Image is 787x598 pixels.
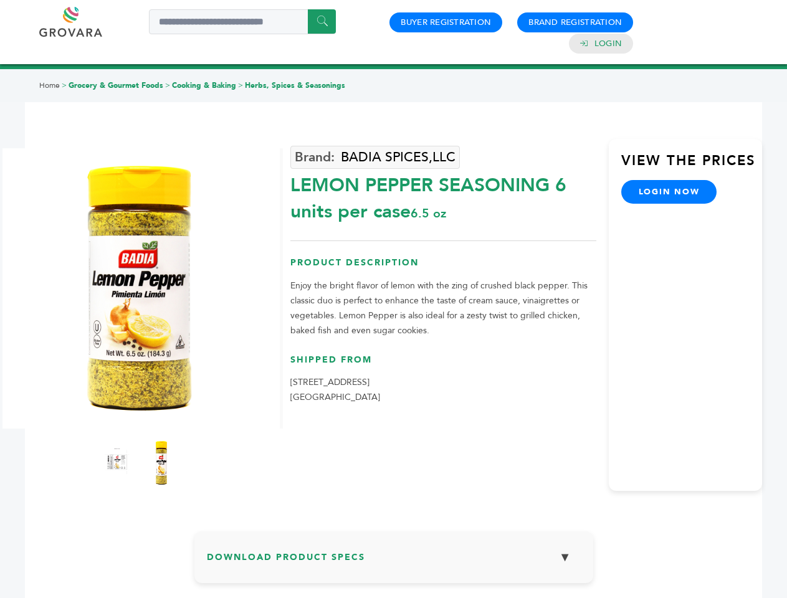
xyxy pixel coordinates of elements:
img: LEMON PEPPER SEASONING 6 units per case 6.5 oz Product Label [102,438,133,488]
span: > [62,80,67,90]
a: Brand Registration [528,17,622,28]
a: Cooking & Baking [172,80,236,90]
span: > [165,80,170,90]
a: Herbs, Spices & Seasonings [245,80,345,90]
h3: Shipped From [290,354,596,376]
a: BADIA SPICES,LLC [290,146,460,169]
div: LEMON PEPPER SEASONING 6 units per case [290,166,596,225]
a: login now [621,180,717,204]
span: > [238,80,243,90]
p: [STREET_ADDRESS] [GEOGRAPHIC_DATA] [290,375,596,405]
a: Grocery & Gourmet Foods [69,80,163,90]
a: Login [594,38,622,49]
button: ▼ [550,544,581,571]
span: 6.5 oz [411,205,446,222]
h3: View the Prices [621,151,762,180]
a: Buyer Registration [401,17,491,28]
h3: Product Description [290,257,596,278]
h3: Download Product Specs [207,544,581,580]
a: Home [39,80,60,90]
input: Search a product or brand... [149,9,336,34]
img: LEMON PEPPER SEASONING 6 units per case 6.5 oz [146,438,177,488]
p: Enjoy the bright flavor of lemon with the zing of crushed black pepper. This classic duo is perfe... [290,278,596,338]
